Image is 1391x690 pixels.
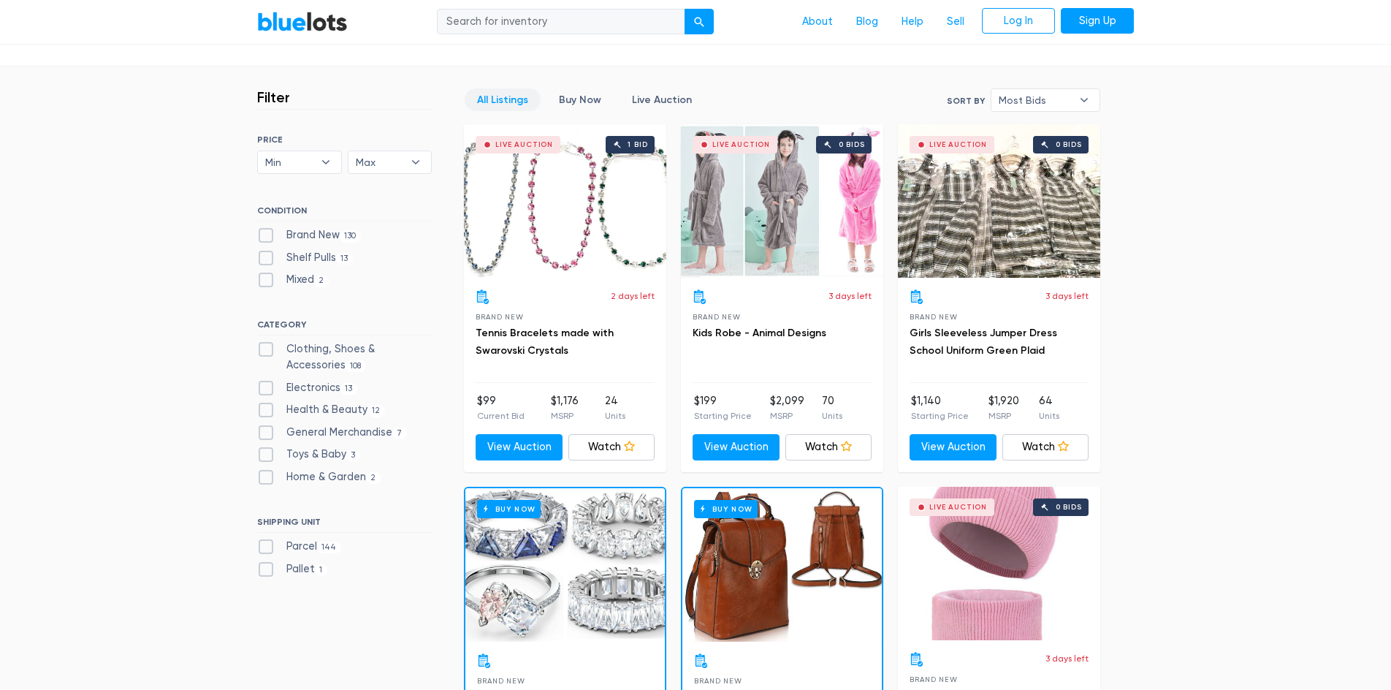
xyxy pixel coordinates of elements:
[257,402,385,418] label: Health & Beauty
[1045,289,1089,303] p: 3 days left
[910,434,996,460] a: View Auction
[910,313,957,321] span: Brand New
[476,313,523,321] span: Brand New
[366,472,381,484] span: 2
[694,393,752,422] li: $199
[770,409,804,422] p: MSRP
[257,88,290,106] h3: Filter
[568,434,655,460] a: Watch
[257,539,341,555] label: Parcel
[495,141,553,148] div: Live Auction
[712,141,770,148] div: Live Auction
[257,447,360,463] label: Toys & Baby
[611,289,655,303] p: 2 days left
[1056,504,1082,511] div: 0 bids
[999,89,1072,111] span: Most Bids
[346,450,360,462] span: 3
[310,151,341,173] b: ▾
[693,327,826,339] a: Kids Robe - Animal Designs
[257,380,357,396] label: Electronics
[620,88,704,111] a: Live Auction
[257,319,432,335] h6: CATEGORY
[605,409,625,422] p: Units
[257,227,361,243] label: Brand New
[346,360,366,372] span: 108
[785,434,872,460] a: Watch
[314,276,329,287] span: 2
[828,289,872,303] p: 3 days left
[929,141,987,148] div: Live Auction
[551,393,579,422] li: $1,176
[257,205,432,221] h6: CONDITION
[257,341,432,373] label: Clothing, Shoes & Accessories
[465,88,541,111] a: All Listings
[340,383,357,395] span: 13
[257,272,329,288] label: Mixed
[476,434,563,460] a: View Auction
[465,488,665,642] a: Buy Now
[400,151,431,173] b: ▾
[681,124,883,278] a: Live Auction 0 bids
[336,253,353,265] span: 13
[257,250,353,266] label: Shelf Pulls
[477,409,525,422] p: Current Bid
[437,9,685,35] input: Search for inventory
[1069,89,1100,111] b: ▾
[257,134,432,145] h6: PRICE
[1056,141,1082,148] div: 0 bids
[1061,8,1134,34] a: Sign Up
[356,151,404,173] span: Max
[822,393,842,422] li: 70
[693,434,780,460] a: View Auction
[988,409,1019,422] p: MSRP
[477,393,525,422] li: $99
[1002,434,1089,460] a: Watch
[628,141,647,148] div: 1 bid
[898,487,1100,640] a: Live Auction 0 bids
[257,517,432,533] h6: SHIPPING UNIT
[910,327,1057,357] a: Girls Sleeveless Jumper Dress School Uniform Green Plaid
[898,124,1100,278] a: Live Auction 0 bids
[464,124,666,278] a: Live Auction 1 bid
[477,500,541,518] h6: Buy Now
[315,564,327,576] span: 1
[317,542,341,553] span: 144
[694,677,742,685] span: Brand New
[367,405,385,417] span: 12
[947,94,985,107] label: Sort By
[790,8,845,36] a: About
[605,393,625,422] li: 24
[929,504,987,511] div: Live Auction
[257,561,327,577] label: Pallet
[392,428,407,439] span: 7
[476,327,614,357] a: Tennis Bracelets made with Swarovski Crystals
[822,409,842,422] p: Units
[839,141,865,148] div: 0 bids
[340,230,361,242] span: 130
[1039,393,1059,422] li: 64
[1039,409,1059,422] p: Units
[1045,652,1089,665] p: 3 days left
[551,409,579,422] p: MSRP
[770,393,804,422] li: $2,099
[546,88,614,111] a: Buy Now
[682,488,882,642] a: Buy Now
[935,8,976,36] a: Sell
[845,8,890,36] a: Blog
[693,313,740,321] span: Brand New
[890,8,935,36] a: Help
[910,675,957,683] span: Brand New
[988,393,1019,422] li: $1,920
[911,409,969,422] p: Starting Price
[257,469,381,485] label: Home & Garden
[477,677,525,685] span: Brand New
[694,409,752,422] p: Starting Price
[265,151,313,173] span: Min
[911,393,969,422] li: $1,140
[694,500,758,518] h6: Buy Now
[257,11,348,32] a: BlueLots
[982,8,1055,34] a: Log In
[257,425,407,441] label: General Merchandise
